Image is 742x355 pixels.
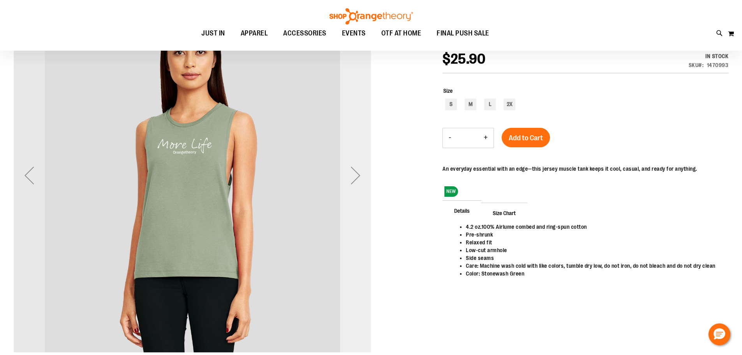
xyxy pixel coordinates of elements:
button: Increase product quantity [478,128,493,148]
a: APPAREL [233,25,276,42]
a: OTF AT HOME [374,25,429,42]
li: Care: Machine wash cold with like colors, tumble dry low, do not iron, do not bleach and do not d... [466,262,721,270]
a: EVENTS [334,25,374,42]
div: In stock [689,52,729,60]
div: 2X [504,99,515,110]
div: Availability [689,52,729,60]
li: Pre-shrunk [466,231,721,238]
span: Size Chart [481,203,527,223]
span: EVENTS [342,25,366,42]
div: An everyday essential with an edge—this jersey muscle tank keeps it cool, casual, and ready for a... [442,165,697,173]
img: Shop Orangetheory [328,8,414,25]
a: FINAL PUSH SALE [429,25,497,42]
button: Add to Cart [502,128,550,147]
div: M [465,99,476,110]
input: Product quantity [457,129,478,147]
div: L [484,99,496,110]
a: JUST IN [194,25,233,42]
button: Hello, have a question? Let’s chat. [709,323,730,345]
span: Add to Cart [509,134,543,142]
li: 4.2 oz.100% Airlume combed and ring-spun cotton [466,223,721,231]
span: NEW [444,186,458,197]
div: S [445,99,457,110]
strong: SKU [689,62,704,68]
li: Side seams [466,254,721,262]
span: Details [442,200,481,221]
li: Low-cut armhole [466,246,721,254]
span: $25.90 [442,51,485,67]
li: Relaxed fit [466,238,721,246]
span: Size [443,88,453,94]
li: Color: Stonewash Green [466,270,721,277]
span: JUST IN [201,25,225,42]
div: 1470993 [707,61,729,69]
span: ACCESSORIES [283,25,326,42]
button: Decrease product quantity [443,128,457,148]
span: OTF AT HOME [381,25,421,42]
span: APPAREL [241,25,268,42]
span: FINAL PUSH SALE [437,25,489,42]
a: ACCESSORIES [275,25,334,42]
